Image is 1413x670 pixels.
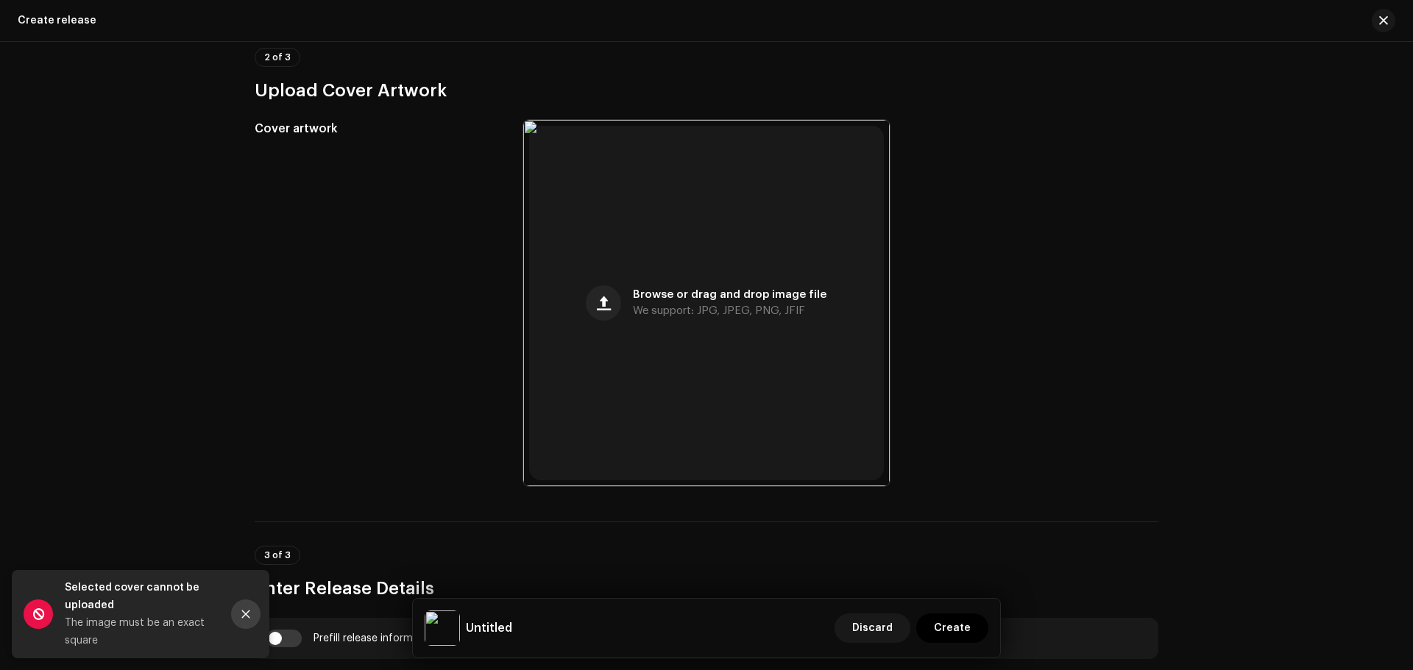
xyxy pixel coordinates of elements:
[425,610,460,646] img: e4f89fac-1b25-4975-a165-ded5f27c326c
[314,632,545,644] div: Prefill release information from track metadata
[916,613,988,643] button: Create
[255,577,1158,600] h3: Enter Release Details
[65,579,219,614] div: Selected cover cannot be uploaded
[65,614,219,649] div: The image must be an exact square
[835,613,910,643] button: Discard
[255,120,500,138] h5: Cover artwork
[466,619,512,637] h5: Untitled
[255,79,1158,102] h3: Upload Cover Artwork
[264,551,291,560] span: 3 of 3
[231,599,261,629] button: Close
[264,53,291,62] span: 2 of 3
[934,613,971,643] span: Create
[852,613,893,643] span: Discard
